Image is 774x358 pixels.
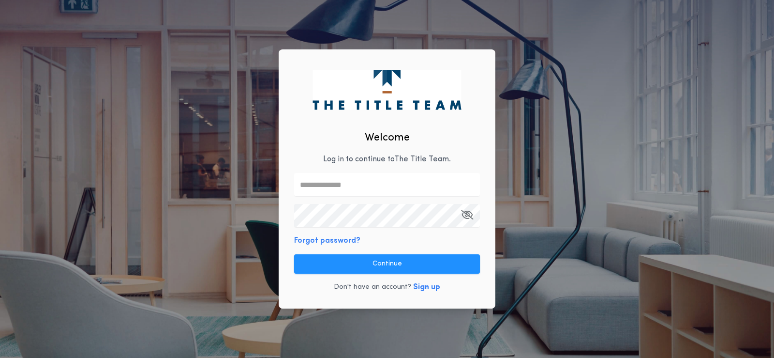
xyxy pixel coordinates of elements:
button: Continue [294,254,480,274]
p: Log in to continue to The Title Team . [323,154,451,165]
p: Don't have an account? [334,282,411,292]
h2: Welcome [365,130,410,146]
button: Sign up [413,281,440,293]
img: logo [313,70,461,109]
button: Forgot password? [294,235,360,247]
